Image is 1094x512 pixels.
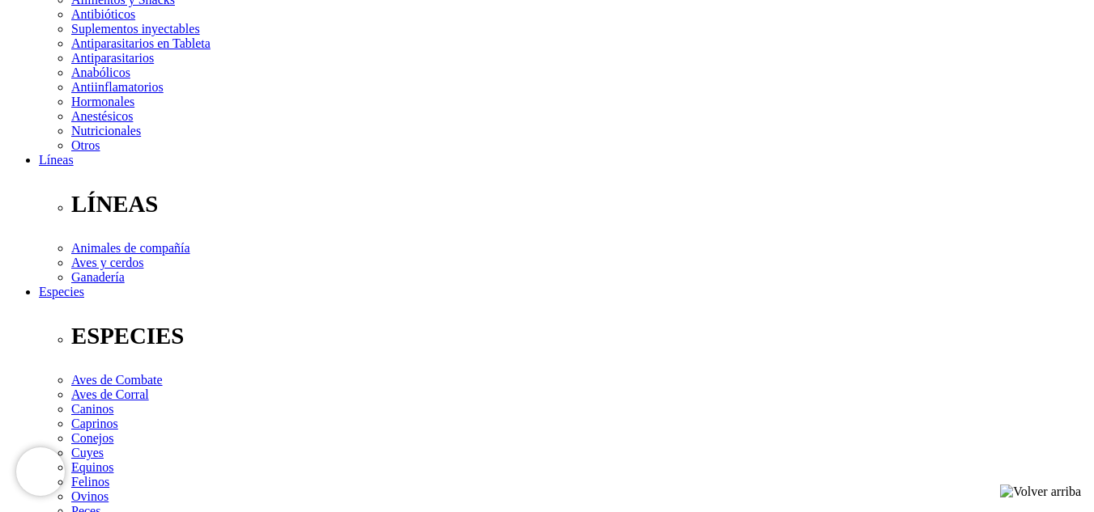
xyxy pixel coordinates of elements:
[71,138,100,152] a: Otros
[39,153,74,167] a: Líneas
[71,460,113,474] a: Equinos
[71,22,200,36] a: Suplementos inyectables
[1000,484,1081,499] img: Volver arriba
[71,373,163,387] a: Aves de Combate
[71,446,104,459] a: Cuyes
[39,285,84,298] a: Especies
[71,80,164,94] a: Antiinflamatorios
[71,51,154,65] a: Antiparasitarios
[71,475,109,489] a: Felinos
[71,489,109,503] a: Ovinos
[71,36,211,50] a: Antiparasitarios en Tableta
[71,431,113,445] a: Conejos
[71,417,118,430] a: Caprinos
[71,270,125,284] a: Ganadería
[71,323,1088,349] p: ESPECIES
[16,447,65,496] iframe: Brevo live chat
[71,241,190,255] a: Animales de compañía
[71,387,149,401] a: Aves de Corral
[71,256,143,269] a: Aves y cerdos
[71,124,141,138] a: Nutricionales
[71,66,130,79] a: Anabólicos
[71,109,133,123] a: Anestésicos
[71,7,135,21] a: Antibióticos
[71,95,134,108] a: Hormonales
[71,402,113,416] a: Caninos
[71,191,1088,218] p: LÍNEAS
